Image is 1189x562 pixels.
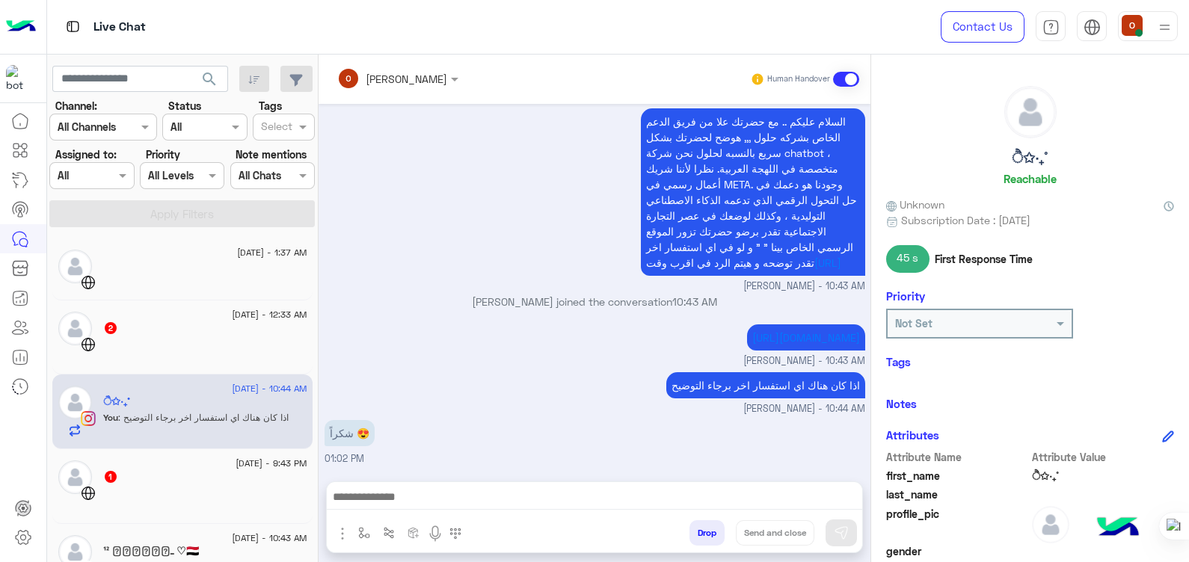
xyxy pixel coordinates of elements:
[1092,502,1144,555] img: hulul-logo.png
[237,246,307,259] span: [DATE] - 1:37 AM
[49,200,315,227] button: Apply Filters
[232,531,307,545] span: [DATE] - 10:43 AM
[377,520,402,545] button: Trigger scenario
[103,395,130,408] h5: ੈ✩‧₊˚
[886,428,939,442] h6: Attributes
[1084,19,1101,36] img: tab
[641,108,865,276] p: 16/9/2025, 10:43 AM
[886,289,925,303] h6: Priority
[146,146,180,162] label: Priority
[6,65,33,92] img: 114004088273201
[58,460,92,494] img: defaultAdmin.png
[232,382,307,395] span: [DATE] - 10:44 AM
[383,527,395,539] img: Trigger scenario
[81,275,96,290] img: WebChat
[1032,468,1175,484] span: ੈ✩‧₊˚
[646,115,857,269] span: السلام عليكم .. مع حضرتك علا من فريق الدعم الخاص بشركه حلول ,,, هوضح لحضرتك بشكل سريع بالنسبه لحل...
[93,17,146,37] p: Live Chat
[232,308,307,321] span: [DATE] - 12:33 AM
[58,250,92,283] img: defaultAdmin.png
[55,146,117,162] label: Assigned to:
[1032,506,1069,543] img: defaultAdmin.png
[1032,543,1175,559] span: null
[191,66,228,98] button: search
[689,520,725,546] button: Drop
[814,256,841,269] a: [URL]
[426,525,444,543] img: send voice note
[402,520,426,545] button: create order
[743,280,865,294] span: [PERSON_NAME] - 10:43 AM
[935,251,1033,267] span: First Response Time
[666,372,865,398] p: 16/9/2025, 10:44 AM
[1155,18,1174,37] img: profile
[103,545,199,558] h5: ¹² ⋆⃝𝑵𝑨𝑺𝑹ـ ♡🇾🇪
[886,468,1029,484] span: first_name
[736,520,814,546] button: Send and close
[886,449,1029,465] span: Attribute Name
[105,471,117,483] span: 1
[672,295,717,308] span: 10:43 AM
[1042,19,1060,36] img: tab
[1122,15,1143,36] img: userImage
[118,412,289,423] span: اذا كان هناك اي استفسار اخر برجاء التوضيح
[358,527,370,539] img: select flow
[767,73,830,85] small: Human Handover
[1005,87,1056,138] img: defaultAdmin.png
[325,294,865,309] p: [PERSON_NAME] joined the conversation
[1036,11,1066,43] a: tab
[81,337,96,352] img: WebChat
[58,386,92,419] img: defaultAdmin.png
[886,397,917,410] h6: Notes
[334,525,351,543] img: send attachment
[752,331,860,344] a: [URL][DOMAIN_NAME]
[834,525,849,540] img: send message
[886,543,1029,559] span: gender
[325,453,364,464] span: 01:02 PM
[886,197,944,212] span: Unknown
[6,11,36,43] img: Logo
[103,412,118,423] span: You
[901,212,1030,228] span: Subscription Date : [DATE]
[236,146,307,162] label: Note mentions
[81,486,96,501] img: WebChat
[81,411,96,426] img: Instagram
[408,527,420,539] img: create order
[941,11,1024,43] a: Contact Us
[105,322,117,334] span: 2
[886,506,1029,540] span: profile_pic
[743,354,865,368] span: [PERSON_NAME] - 10:43 AM
[325,420,375,446] p: 16/9/2025, 1:02 PM
[259,98,282,114] label: Tags
[58,312,92,345] img: defaultAdmin.png
[200,70,218,88] span: search
[886,355,1174,368] h6: Tags
[743,402,865,416] span: [PERSON_NAME] - 10:44 AM
[886,245,930,272] span: 45 s
[259,118,292,138] div: Select
[747,324,865,351] p: 16/9/2025, 10:43 AM
[1004,172,1057,185] h6: Reachable
[168,98,201,114] label: Status
[352,520,377,545] button: select flow
[886,487,1029,502] span: last_name
[1012,149,1048,167] h5: ੈ✩‧₊˚
[64,17,82,36] img: tab
[236,457,307,470] span: [DATE] - 9:43 PM
[55,98,97,114] label: Channel:
[1032,449,1175,465] span: Attribute Value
